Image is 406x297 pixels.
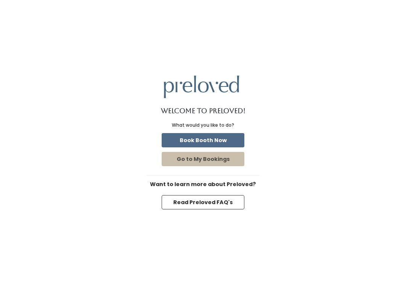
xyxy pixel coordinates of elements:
img: preloved logo [164,76,239,98]
div: What would you like to do? [172,122,234,129]
button: Read Preloved FAQ's [162,195,244,209]
a: Go to My Bookings [160,150,246,168]
h1: Welcome to Preloved! [161,107,245,115]
button: Go to My Bookings [162,152,244,166]
h6: Want to learn more about Preloved? [147,182,259,188]
button: Book Booth Now [162,133,244,147]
